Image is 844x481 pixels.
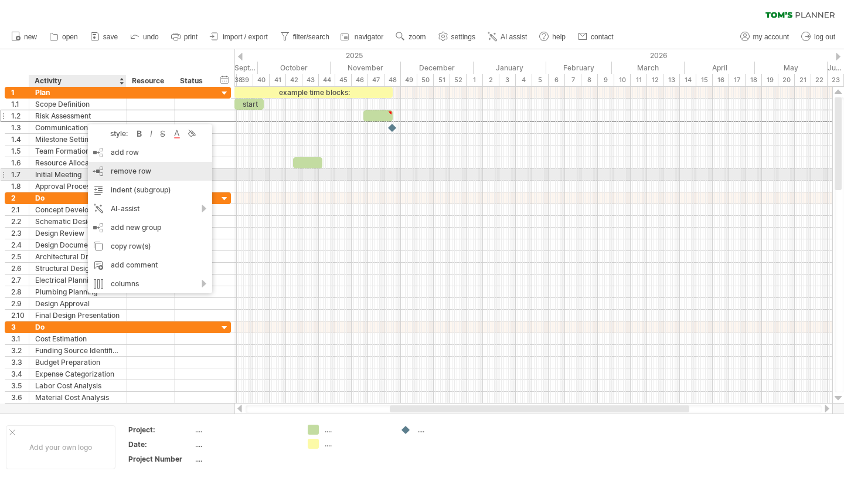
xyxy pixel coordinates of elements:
span: undo [143,33,159,41]
div: Funding Source Identification [35,345,120,356]
div: 2.3 [11,228,29,239]
a: undo [127,29,162,45]
div: 46 [352,74,368,86]
a: save [87,29,121,45]
div: 52 [450,74,467,86]
div: 1 [11,87,29,98]
div: 44 [319,74,335,86]
span: filter/search [293,33,329,41]
div: 1.1 [11,99,29,110]
div: 2.5 [11,251,29,262]
div: May 2026 [755,62,828,74]
div: 3.5 [11,380,29,391]
span: new [24,33,37,41]
span: log out [814,33,835,41]
div: 2.1 [11,204,29,215]
a: open [46,29,81,45]
div: Design Review [35,228,120,239]
div: indent (subgroup) [88,181,212,199]
div: Labor Cost Analysis [35,380,120,391]
div: 41 [270,74,286,86]
div: 11 [631,74,647,86]
div: columns [88,275,212,293]
div: October 2025 [258,62,331,74]
div: 48 [384,74,401,86]
div: 42 [286,74,302,86]
div: Resource [132,75,168,87]
div: 2 [11,192,29,204]
div: Design Approval [35,298,120,309]
div: .... [195,439,294,449]
div: 19 [762,74,778,86]
div: 5 [532,74,549,86]
div: November 2025 [331,62,401,74]
div: 8 [581,74,598,86]
div: 1.3 [11,122,29,133]
div: 1.5 [11,145,29,157]
div: Do [35,321,120,333]
div: 7 [565,74,581,86]
div: Project: [128,425,193,435]
a: navigator [339,29,387,45]
div: 13 [663,74,680,86]
a: print [168,29,201,45]
div: 3 [11,321,29,333]
div: April 2026 [685,62,755,74]
div: Project Number [128,454,193,464]
div: February 2026 [546,62,612,74]
div: Initial Meeting [35,169,120,180]
div: January 2026 [474,62,546,74]
div: Plumbing Planning [35,286,120,297]
div: 1.8 [11,181,29,192]
div: example time blocks: [234,87,393,98]
span: contact [591,33,614,41]
div: start [234,99,264,110]
div: Scope Definition [35,99,120,110]
div: add new group [88,218,212,237]
a: log out [798,29,839,45]
div: 4 [516,74,532,86]
div: Plan [35,87,120,98]
div: 15 [696,74,713,86]
div: 1.2 [11,110,29,121]
span: my account [753,33,789,41]
div: Electrical Planning [35,275,120,286]
div: .... [417,425,481,435]
div: Risk Assessment [35,110,120,121]
div: 40 [253,74,270,86]
div: Budget Preparation [35,357,120,368]
div: Cost Estimation [35,333,120,344]
div: .... [325,425,389,435]
a: AI assist [485,29,530,45]
div: 3.1 [11,333,29,344]
span: zoom [409,33,426,41]
a: filter/search [277,29,333,45]
div: 16 [713,74,729,86]
a: import / export [207,29,271,45]
div: 39 [237,74,253,86]
span: navigator [355,33,383,41]
div: Final Design Presentation [35,310,120,321]
div: 3.6 [11,392,29,403]
div: Expense Categorization [35,368,120,380]
span: AI assist [501,33,527,41]
div: 1.6 [11,157,29,168]
div: March 2026 [612,62,685,74]
div: Material Cost Analysis [35,392,120,403]
div: .... [325,439,389,449]
div: 45 [335,74,352,86]
span: print [184,33,198,41]
span: import / export [223,33,268,41]
div: December 2025 [401,62,474,74]
div: 3.4 [11,368,29,380]
a: new [8,29,40,45]
div: 49 [401,74,417,86]
div: copy row(s) [88,237,212,256]
div: Resource Allocation [35,157,120,168]
div: AI-assist [88,199,212,218]
div: 2 [483,74,499,86]
div: Add your own logo [6,425,115,469]
div: 1.4 [11,134,29,145]
a: my account [737,29,792,45]
div: 22 [811,74,828,86]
